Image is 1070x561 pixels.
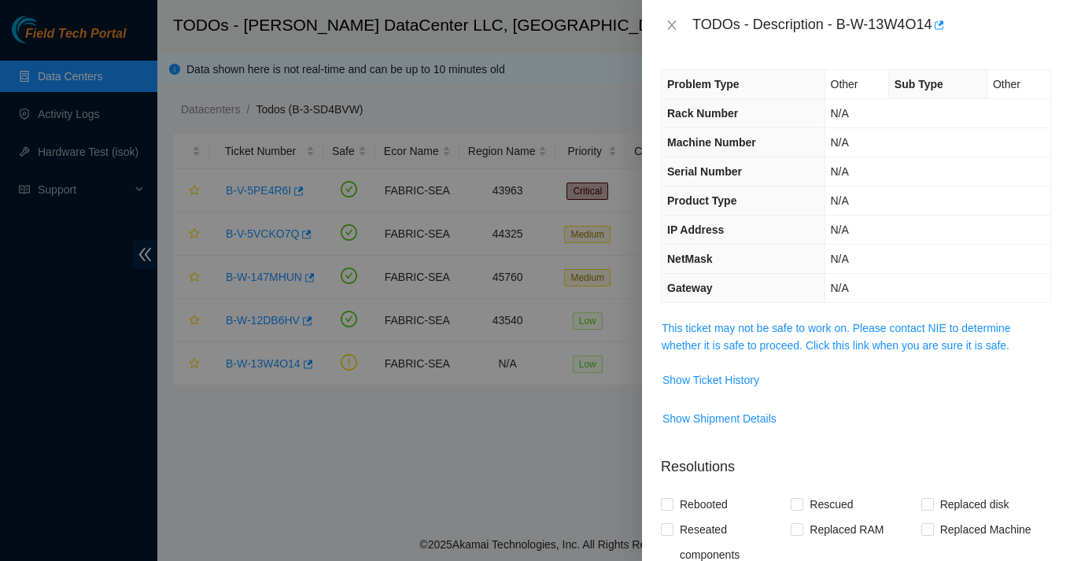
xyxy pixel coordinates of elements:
[895,78,943,90] span: Sub Type
[662,367,760,393] button: Show Ticket History
[831,194,849,207] span: N/A
[661,444,1051,478] p: Resolutions
[667,223,724,236] span: IP Address
[662,322,1011,352] a: This ticket may not be safe to work on. Please contact NIE to determine whether it is safe to pro...
[662,410,777,427] span: Show Shipment Details
[662,406,777,431] button: Show Shipment Details
[831,165,849,178] span: N/A
[831,253,849,265] span: N/A
[673,492,734,517] span: Rebooted
[667,194,736,207] span: Product Type
[993,78,1020,90] span: Other
[803,517,890,542] span: Replaced RAM
[667,136,756,149] span: Machine Number
[934,492,1016,517] span: Replaced disk
[662,371,759,389] span: Show Ticket History
[934,517,1038,542] span: Replaced Machine
[667,165,742,178] span: Serial Number
[661,18,683,33] button: Close
[831,78,858,90] span: Other
[831,107,849,120] span: N/A
[803,492,859,517] span: Rescued
[667,282,713,294] span: Gateway
[831,282,849,294] span: N/A
[666,19,678,31] span: close
[692,13,1051,38] div: TODOs - Description - B-W-13W4O14
[667,253,713,265] span: NetMask
[831,223,849,236] span: N/A
[667,107,738,120] span: Rack Number
[667,78,740,90] span: Problem Type
[831,136,849,149] span: N/A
